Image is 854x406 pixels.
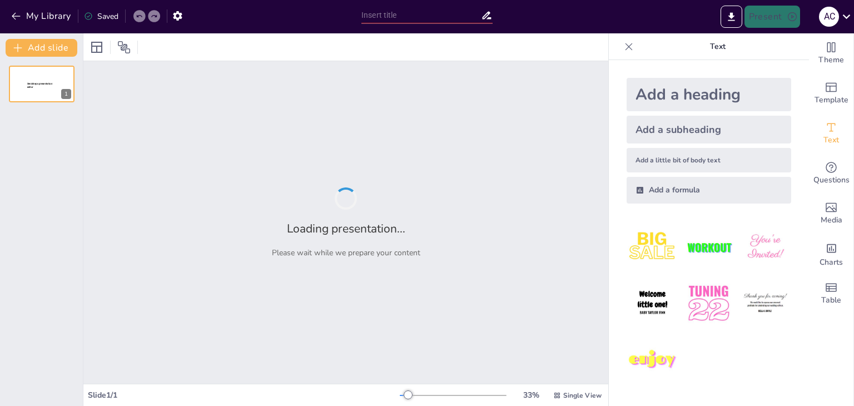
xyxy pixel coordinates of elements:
span: Single View [563,391,602,400]
input: Insert title [361,7,481,23]
img: 6.jpeg [739,278,791,329]
span: Template [815,94,848,106]
img: 4.jpeg [627,278,678,329]
img: 2.jpeg [683,221,734,273]
img: 5.jpeg [683,278,734,329]
button: Export to PowerPoint [721,6,742,28]
div: 1 [9,66,75,102]
div: Saved [84,11,118,22]
div: Add text boxes [809,113,853,154]
button: My Library [8,7,76,25]
div: Add a little bit of body text [627,148,791,172]
span: Theme [818,54,844,66]
button: Add slide [6,39,77,57]
span: Sendsteps presentation editor [27,82,52,88]
div: Add ready made slides [809,73,853,113]
div: 1 [61,89,71,99]
p: Please wait while we prepare your content [272,247,420,258]
span: Questions [813,174,850,186]
div: Layout [88,38,106,56]
span: Position [117,41,131,54]
div: Add charts and graphs [809,234,853,274]
div: Change the overall theme [809,33,853,73]
div: Add a table [809,274,853,314]
span: Charts [820,256,843,269]
div: Slide 1 / 1 [88,390,400,400]
div: Get real-time input from your audience [809,154,853,194]
img: 3.jpeg [739,221,791,273]
img: 7.jpeg [627,334,678,386]
div: Add images, graphics, shapes or video [809,194,853,234]
div: 33 % [518,390,544,400]
div: Add a subheading [627,116,791,143]
div: A c [819,7,839,27]
h2: Loading presentation... [287,221,405,236]
span: Table [821,294,841,306]
img: 1.jpeg [627,221,678,273]
button: Present [744,6,800,28]
div: Add a heading [627,78,791,111]
button: A c [819,6,839,28]
span: Text [823,134,839,146]
div: Add a formula [627,177,791,204]
span: Media [821,214,842,226]
p: Text [638,33,798,60]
